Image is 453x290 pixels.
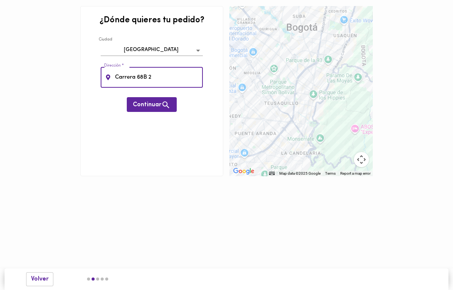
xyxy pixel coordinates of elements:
[133,100,171,110] span: Continuar
[101,44,203,56] div: [GEOGRAPHIC_DATA]
[99,37,112,43] label: Ciudad
[114,67,203,88] input: Calle 92 # 16-11
[127,97,177,112] button: Continuar
[354,152,369,167] button: Map camera controls
[269,171,274,176] button: Keyboard shortcuts
[231,166,256,176] img: Google
[26,272,53,286] button: Volver
[409,246,445,282] iframe: Messagebird Livechat Widget
[325,171,336,175] a: Terms
[31,276,48,283] span: Volver
[340,171,370,175] a: Report a map error
[100,16,204,25] h2: ¿Dónde quieres tu pedido?
[231,166,256,176] a: Open this area in Google Maps (opens a new window)
[279,171,321,175] span: Map data ©2025 Google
